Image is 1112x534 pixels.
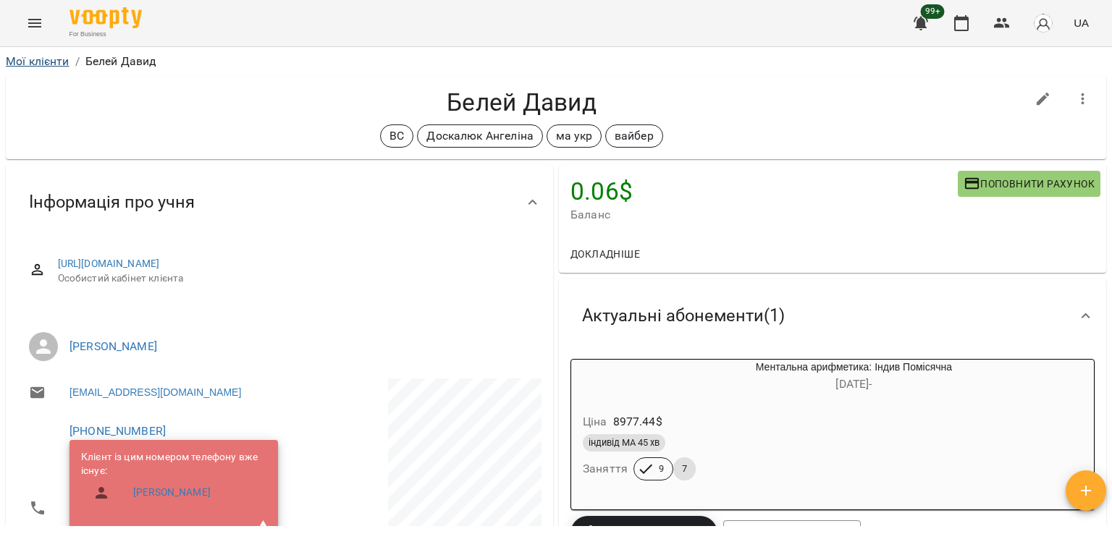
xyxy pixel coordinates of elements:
[69,7,142,28] img: Voopty Logo
[556,127,592,145] p: ма укр
[1074,15,1089,30] span: UA
[673,462,696,475] span: 7
[613,413,662,431] p: 8977.44 $
[559,279,1106,353] div: Актуальні абонементи(1)
[133,486,211,500] a: [PERSON_NAME]
[571,360,641,394] div: Ментальна арифметика: Індив Помісячна
[547,124,602,148] div: ма укр
[570,206,958,224] span: Баланс
[69,339,157,353] a: [PERSON_NAME]
[565,241,646,267] button: Докладніше
[69,30,142,39] span: For Business
[582,305,785,327] span: Актуальні абонементи ( 1 )
[964,175,1095,192] span: Поповнити рахунок
[17,6,52,41] button: Menu
[1033,13,1053,33] img: avatar_s.png
[85,53,156,70] p: Белей Давид
[58,258,160,269] a: [URL][DOMAIN_NAME]
[426,127,534,145] p: Доскалюк Ангеліна
[81,450,266,513] ul: Клієнт із цим номером телефону вже існує:
[6,54,69,68] a: Мої клієнти
[417,124,543,148] div: Доскалюк Ангеліна
[1068,9,1095,36] button: UA
[6,53,1106,70] nav: breadcrumb
[583,459,628,479] h6: Заняття
[17,88,1026,117] h4: Белей Давид
[571,360,1067,498] button: Ментальна арифметика: Індив Помісячна[DATE]- Ціна8977.44$індивід МА 45 хвЗаняття97
[570,177,958,206] h4: 0.06 $
[6,165,553,240] div: Інформація про учня
[380,124,413,148] div: ВС
[921,4,945,19] span: 99+
[389,127,404,145] p: ВС
[583,412,607,432] h6: Ціна
[570,245,640,263] span: Докладніше
[641,360,1067,394] div: Ментальна арифметика: Індив Помісячна
[615,127,654,145] p: вайбер
[650,462,673,475] span: 9
[835,377,872,391] span: [DATE] -
[58,271,530,286] span: Особистий кабінет клієнта
[605,124,663,148] div: вайбер
[75,53,80,70] li: /
[583,436,665,449] span: індивід МА 45 хв
[29,191,195,213] span: Інформація про учня
[69,424,166,438] a: [PHONE_NUMBER]
[958,171,1100,197] button: Поповнити рахунок
[69,385,241,399] a: [EMAIL_ADDRESS][DOMAIN_NAME]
